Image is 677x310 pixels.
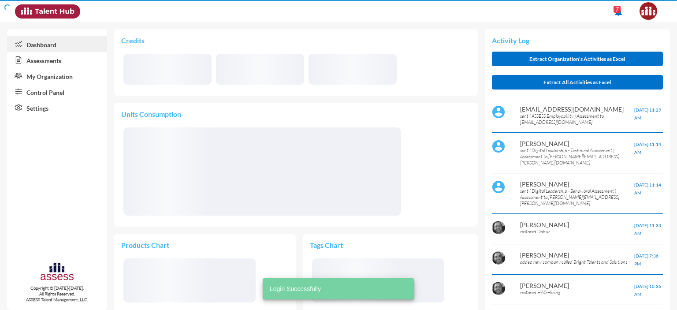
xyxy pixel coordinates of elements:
[492,36,663,45] p: Activity Log
[520,188,634,206] p: sent ( Digital Leadership - Behavioral Assessment ) Assessment to [PERSON_NAME][EMAIL_ADDRESS][PE...
[492,180,505,194] img: default%20profile%20image.svg
[614,6,621,13] div: 7
[492,251,505,265] img: AOh14GigaHH8sHFAKTalDol_Rto9g2wtRCd5DeEZ-VfX2Q
[492,105,505,119] img: default%20profile%20image.svg
[7,84,107,100] a: Control Panel
[7,36,107,52] a: Dashboard
[520,113,634,125] p: sent ( ASSESS Employability ) Assessment to [EMAIL_ADDRESS][DOMAIN_NAME]
[520,228,634,235] p: restored Dabur
[613,7,624,17] mat-icon: notifications
[634,182,661,195] span: [DATE] 11:14 AM
[492,140,505,153] img: default%20profile%20image.svg
[7,100,107,116] a: Settings
[492,52,663,66] button: Extract Organization's Activities as Excel
[520,140,634,147] p: [PERSON_NAME]
[634,107,661,120] span: [DATE] 11:29 AM
[40,261,74,283] img: assesscompany-logo.png
[492,282,505,295] img: AOh14GigaHH8sHFAKTalDol_Rto9g2wtRCd5DeEZ-VfX2Q
[7,52,107,68] a: Assessments
[310,241,390,249] p: Tags Chart
[520,147,634,166] p: sent ( Digital Leadership - Technical Assessment ) Assessment to [PERSON_NAME][EMAIL_ADDRESS][PER...
[634,142,661,155] span: [DATE] 11:14 AM
[270,284,321,293] span: Login Successfully
[520,105,634,113] p: [EMAIL_ADDRESS][DOMAIN_NAME]
[634,253,658,266] span: [DATE] 7:36 PM
[492,75,663,90] button: Extract All Activities as Excel
[7,68,107,84] a: My Organization
[520,282,634,289] p: [PERSON_NAME]
[520,259,634,265] p: added new company called Bright Talents and Solutions
[520,289,634,295] p: restored HAC-Hiring
[7,285,107,303] p: Copyright © [DATE]-[DATE]. All Rights Reserved. ASSESS Talent Management, LLC.
[634,223,661,236] span: [DATE] 11:33 AM
[634,284,661,297] span: [DATE] 10:36 AM
[520,180,634,188] p: [PERSON_NAME]
[121,241,205,249] p: Products Chart
[121,36,471,45] p: Credits
[121,110,471,118] p: Units Consumption
[520,251,634,259] p: [PERSON_NAME]
[520,221,634,228] p: [PERSON_NAME]
[492,221,505,234] img: AOh14GigaHH8sHFAKTalDol_Rto9g2wtRCd5DeEZ-VfX2Q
